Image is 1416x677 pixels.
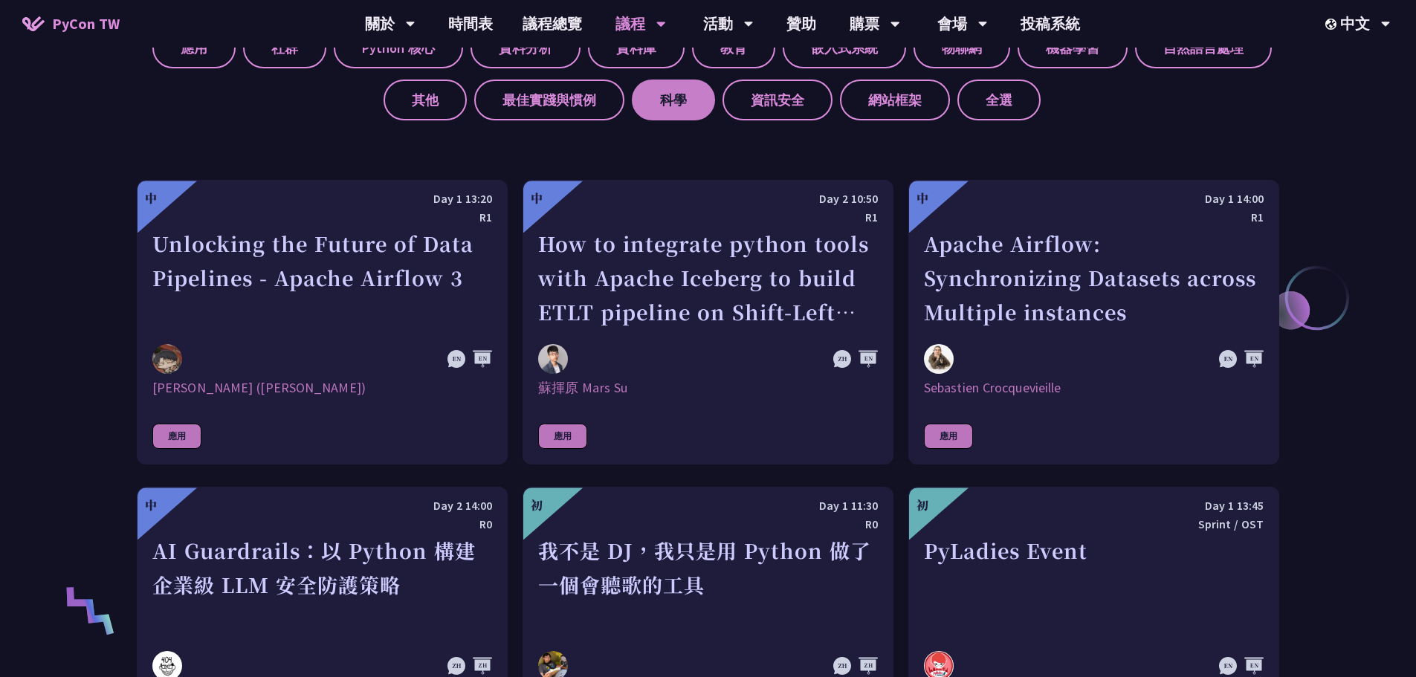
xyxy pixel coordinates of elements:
[7,5,135,42] a: PyCon TW
[152,227,492,329] div: Unlocking the Future of Data Pipelines - Apache Airflow 3
[152,424,201,449] div: 應用
[334,27,463,68] label: Python 核心
[783,27,906,68] label: 嵌入式系統
[52,13,120,35] span: PyCon TW
[916,496,928,514] div: 初
[722,80,833,120] label: 資訊安全
[632,80,715,120] label: 科學
[137,180,508,464] a: 中 Day 1 13:20 R1 Unlocking the Future of Data Pipelines - Apache Airflow 3 李唯 (Wei Lee) [PERSON_N...
[474,80,624,120] label: 最佳實踐與慣例
[1325,19,1340,30] img: Locale Icon
[531,190,543,207] div: 中
[957,80,1041,120] label: 全選
[924,379,1264,397] div: Sebastien Crocquevieille
[538,424,587,449] div: 應用
[152,344,182,374] img: 李唯 (Wei Lee)
[908,180,1279,464] a: 中 Day 1 14:00 R1 Apache Airflow: Synchronizing Datasets across Multiple instances Sebastien Crocq...
[538,515,878,534] div: R0
[243,27,326,68] label: 社群
[538,208,878,227] div: R1
[471,27,581,68] label: 資料分析
[924,496,1264,515] div: Day 1 13:45
[924,190,1264,208] div: Day 1 14:00
[152,190,492,208] div: Day 1 13:20
[152,379,492,397] div: [PERSON_NAME] ([PERSON_NAME])
[152,27,236,68] label: 應用
[924,208,1264,227] div: R1
[523,180,893,464] a: 中 Day 2 10:50 R1 How to integrate python tools with Apache Iceberg to build ETLT pipeline on Shif...
[152,208,492,227] div: R1
[538,534,878,636] div: 我不是 DJ，我只是用 Python 做了一個會聽歌的工具
[22,16,45,31] img: Home icon of PyCon TW 2025
[384,80,467,120] label: 其他
[914,27,1010,68] label: 物聯網
[538,496,878,515] div: Day 1 11:30
[924,534,1264,636] div: PyLadies Event
[145,190,157,207] div: 中
[924,515,1264,534] div: Sprint / OST
[924,344,954,374] img: Sebastien Crocquevieille
[924,424,973,449] div: 應用
[531,496,543,514] div: 初
[152,496,492,515] div: Day 2 14:00
[1135,27,1272,68] label: 自然語言處理
[538,227,878,329] div: How to integrate python tools with Apache Iceberg to build ETLT pipeline on Shift-Left Architecture
[924,227,1264,329] div: Apache Airflow: Synchronizing Datasets across Multiple instances
[152,515,492,534] div: R0
[1018,27,1128,68] label: 機器學習
[152,534,492,636] div: AI Guardrails：以 Python 構建企業級 LLM 安全防護策略
[538,379,878,397] div: 蘇揮原 Mars Su
[692,27,775,68] label: 教育
[840,80,950,120] label: 網站框架
[538,190,878,208] div: Day 2 10:50
[588,27,685,68] label: 資料庫
[538,344,568,374] img: 蘇揮原 Mars Su
[916,190,928,207] div: 中
[145,496,157,514] div: 中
